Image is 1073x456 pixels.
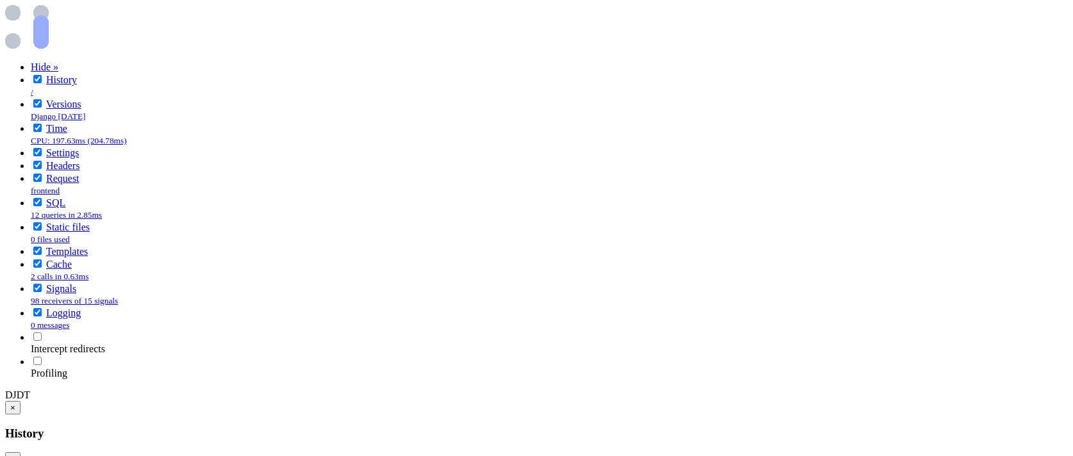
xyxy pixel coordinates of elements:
input: Enable for next and successive requests [33,332,42,341]
input: Disable for next and successive requests [33,174,42,182]
div: Intercept redirects [31,343,1068,355]
small: 0 messages [31,320,69,330]
a: Logging0 messages [31,307,81,330]
a: Settings [46,147,79,158]
small: CPU: 197.63ms (204.78ms) [31,136,127,145]
span: J [13,389,17,400]
div: Profiling [31,368,1068,379]
div: loading spinner [5,5,1068,51]
small: frontend [31,186,60,195]
a: Hide » [31,61,58,72]
a: Requestfrontend [31,173,79,195]
input: Disable for next and successive requests [33,148,42,156]
input: Disable for next and successive requests [33,308,42,316]
input: Disable for next and successive requests [33,222,42,231]
span: D [5,389,13,400]
small: / [31,87,33,97]
a: Static files0 files used [31,222,90,244]
a: TimeCPU: 197.63ms (204.78ms) [31,123,127,145]
small: Django [DATE] [31,111,86,121]
input: Disable for next and successive requests [33,99,42,108]
button: × [5,401,21,414]
a: Headers [46,160,79,171]
a: History/ [31,74,77,97]
a: Cache2 calls in 0.63ms [31,259,88,281]
a: VersionsDjango [DATE] [31,99,86,121]
small: 98 receivers of 15 signals [31,296,118,305]
input: Disable for next and successive requests [33,124,42,132]
div: Show toolbar [5,389,1068,401]
input: Disable for next and successive requests [33,247,42,255]
input: Disable for next and successive requests [33,198,42,206]
img: Loading... [5,5,49,49]
a: Signals98 receivers of 15 signals [31,283,118,305]
small: 12 queries in 2.85ms [31,210,102,220]
a: Templates [46,246,88,257]
input: Enable for next and successive requests [33,357,42,365]
input: Disable for next and successive requests [33,75,42,83]
a: SQL12 queries in 2.85ms [31,197,102,220]
small: 0 files used [31,234,70,244]
input: Disable for next and successive requests [33,161,42,169]
h3: History [5,427,1068,441]
small: 2 calls in 0.63ms [31,272,88,281]
input: Disable for next and successive requests [33,284,42,292]
input: Disable for next and successive requests [33,259,42,268]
